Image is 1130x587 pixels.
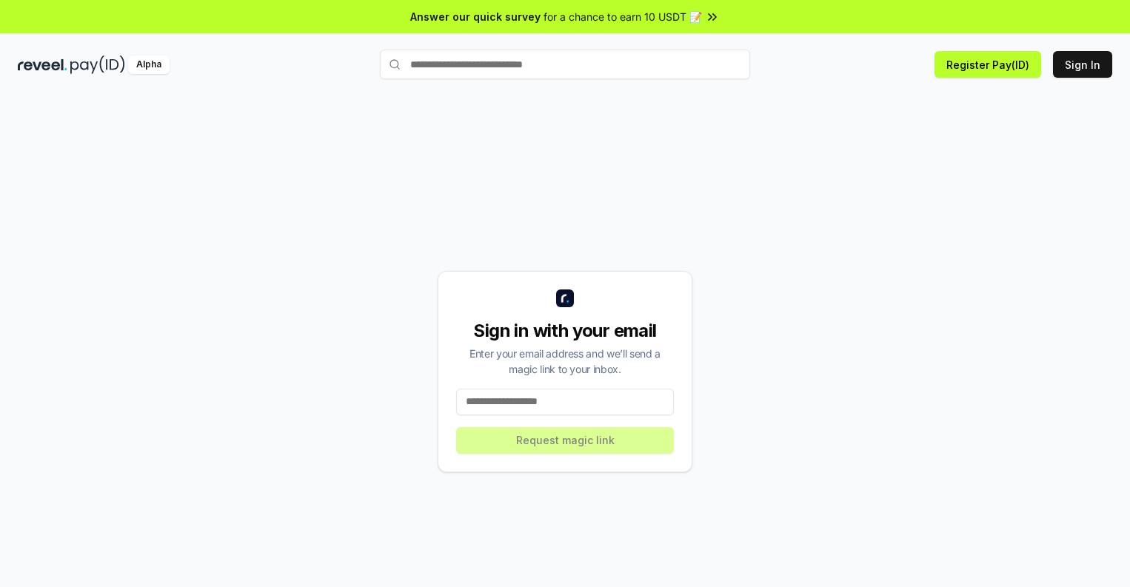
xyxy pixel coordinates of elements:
img: pay_id [70,56,125,74]
span: Answer our quick survey [410,9,541,24]
button: Sign In [1053,51,1112,78]
img: reveel_dark [18,56,67,74]
div: Alpha [128,56,170,74]
img: logo_small [556,289,574,307]
div: Enter your email address and we’ll send a magic link to your inbox. [456,346,674,377]
div: Sign in with your email [456,319,674,343]
button: Register Pay(ID) [935,51,1041,78]
span: for a chance to earn 10 USDT 📝 [544,9,702,24]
